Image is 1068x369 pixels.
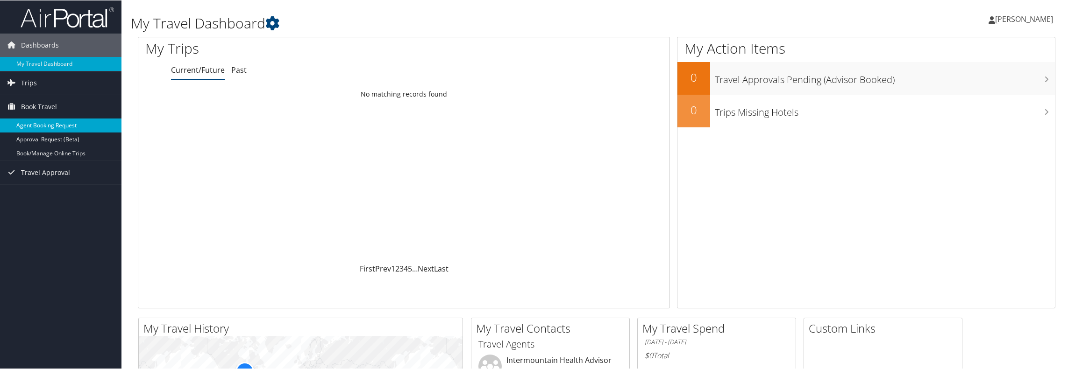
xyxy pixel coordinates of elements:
a: First [360,263,375,273]
img: airportal-logo.png [21,6,114,28]
a: 0Trips Missing Hotels [677,94,1055,127]
a: Past [231,64,247,75]
span: $0 [645,350,653,360]
a: 2 [395,263,399,273]
a: 3 [399,263,404,273]
h3: Travel Approvals Pending (Advisor Booked) [715,68,1055,86]
a: Prev [375,263,391,273]
span: Dashboards [21,33,59,56]
a: Next [418,263,434,273]
h6: Total [645,350,789,360]
h1: My Travel Dashboard [131,13,752,33]
h1: My Trips [145,38,441,58]
a: [PERSON_NAME] [989,5,1062,33]
h2: 0 [677,102,710,118]
span: [PERSON_NAME] [995,14,1053,24]
a: Last [434,263,449,273]
span: Book Travel [21,95,57,118]
h2: My Travel History [143,320,463,336]
h1: My Action Items [677,38,1055,58]
h2: 0 [677,69,710,85]
h3: Travel Agents [478,337,622,350]
a: 0Travel Approvals Pending (Advisor Booked) [677,62,1055,94]
a: Current/Future [171,64,225,75]
h2: Custom Links [809,320,962,336]
h2: My Travel Contacts [476,320,629,336]
h2: My Travel Spend [642,320,796,336]
a: 4 [404,263,408,273]
a: 5 [408,263,412,273]
h3: Trips Missing Hotels [715,101,1055,118]
h6: [DATE] - [DATE] [645,337,789,346]
a: 1 [391,263,395,273]
span: Trips [21,71,37,94]
span: … [412,263,418,273]
td: No matching records found [138,85,669,102]
span: Travel Approval [21,160,70,184]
